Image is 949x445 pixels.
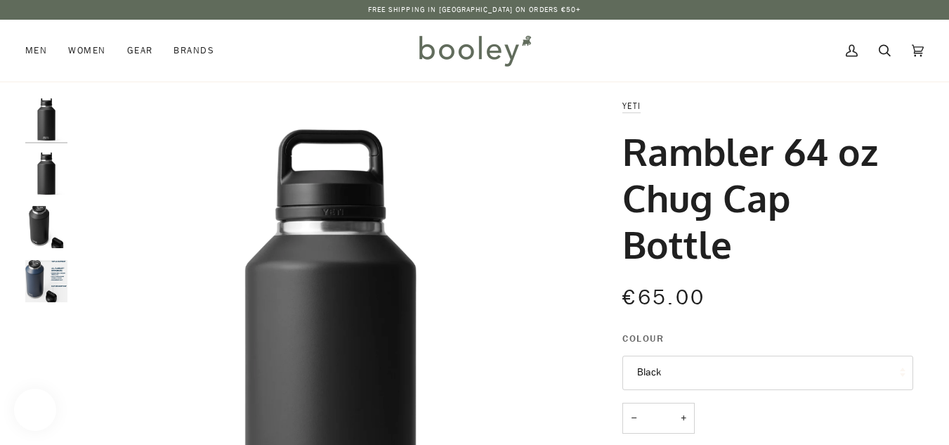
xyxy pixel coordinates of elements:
img: YETI Rambler 64 oz Chug Cap Bottle Black - Booley Galway [25,98,67,141]
a: YETI [622,100,641,112]
h1: Rambler 64 oz Chug Cap Bottle [622,128,903,267]
iframe: Button to open loyalty program pop-up [14,389,56,431]
a: Women [58,20,116,82]
span: Men [25,44,47,58]
input: Quantity [622,403,695,434]
img: Booley [413,30,536,71]
span: Women [68,44,105,58]
img: YETI Rambler 64 oz Chug Cap Bottle Black - Booley Galway [25,153,67,195]
span: Gear [127,44,153,58]
a: Brands [163,20,225,82]
span: €65.00 [622,283,705,312]
a: Men [25,20,58,82]
button: − [622,403,645,434]
img: YETI Rambler 64 oz Chug Cap Bottle - Booley Galway [25,260,67,302]
button: + [672,403,695,434]
span: Colour [622,331,664,346]
span: Brands [174,44,214,58]
img: YETI Rambler 64 oz Chug Cap Bottle Black - Booley Galway [25,206,67,248]
p: Free Shipping in [GEOGRAPHIC_DATA] on Orders €50+ [368,4,582,15]
button: Black [622,356,913,390]
a: Gear [117,20,164,82]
